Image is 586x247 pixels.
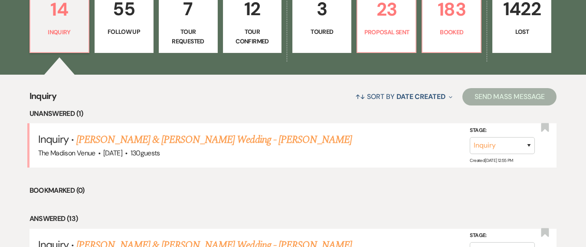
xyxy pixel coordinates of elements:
p: Tour Confirmed [229,27,276,46]
p: Toured [298,27,346,36]
p: Follow Up [100,27,148,36]
label: Stage: [470,126,535,135]
span: [DATE] [103,148,122,158]
li: Answered (13) [29,213,557,224]
label: Stage: [470,231,535,240]
p: Proposal Sent [363,27,410,37]
span: Created: [DATE] 12:55 PM [470,157,513,163]
a: [PERSON_NAME] & [PERSON_NAME] Wedding - [PERSON_NAME] [76,132,352,148]
p: Booked [428,27,475,37]
span: Date Created [396,92,445,101]
span: ↑↓ [355,92,366,101]
p: Tour Requested [164,27,212,46]
p: Lost [498,27,546,36]
button: Sort By Date Created [352,85,456,108]
span: Inquiry [29,89,57,108]
span: Inquiry [38,132,69,146]
span: 130 guests [131,148,160,158]
li: Bookmarked (0) [29,185,557,196]
p: Inquiry [36,27,83,37]
li: Unanswered (1) [29,108,557,119]
button: Send Mass Message [462,88,557,105]
span: The Madison Venue [38,148,95,158]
